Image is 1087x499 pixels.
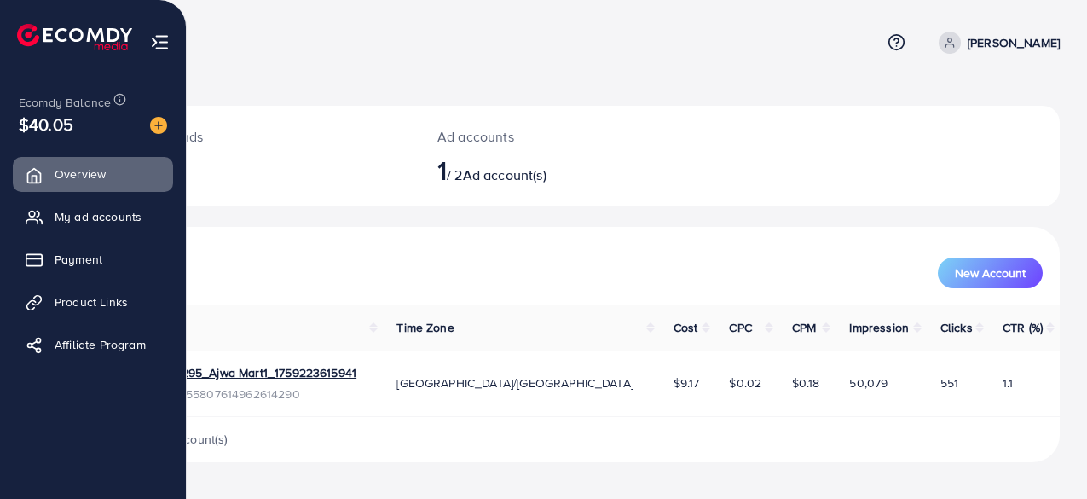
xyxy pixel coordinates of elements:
a: Payment [13,242,173,276]
p: [DATE] spends [116,126,396,147]
a: [PERSON_NAME] [932,32,1060,54]
span: CTR (%) [1003,319,1043,336]
span: $0.18 [792,374,820,392]
span: Time Zone [396,319,454,336]
a: Overview [13,157,173,191]
span: Ad account(s) [463,165,546,184]
span: Payment [55,251,102,268]
span: 1.1 [1003,374,1013,392]
span: ID: 7555807614962614290 [155,386,356,403]
span: 1 [437,150,447,189]
span: [GEOGRAPHIC_DATA]/[GEOGRAPHIC_DATA] [396,374,633,392]
p: Ad accounts [437,126,638,147]
span: CPC [729,319,751,336]
p: [PERSON_NAME] [968,32,1060,53]
span: Product Links [55,293,128,310]
h2: / 2 [437,154,638,186]
span: $40.05 [19,112,73,136]
img: logo [17,24,132,50]
span: 551 [940,374,958,392]
span: Overview [55,165,106,183]
a: Product Links [13,285,173,319]
a: My ad accounts [13,200,173,234]
span: Affiliate Program [55,336,146,353]
span: My ad accounts [55,208,142,225]
span: $0.02 [729,374,761,392]
h2: $0 [116,154,396,186]
span: Clicks [940,319,973,336]
span: $9.17 [674,374,700,392]
span: CPM [792,319,816,336]
button: New Account [938,258,1043,288]
span: 50,079 [849,374,888,392]
span: Cost [674,319,698,336]
a: Affiliate Program [13,328,173,362]
span: New Account [955,267,1026,279]
img: image [150,117,167,134]
span: Ecomdy Balance [19,94,111,111]
img: menu [150,32,170,52]
span: Impression [849,319,909,336]
a: 1033295_Ajwa Mart1_1759223615941 [155,364,356,381]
